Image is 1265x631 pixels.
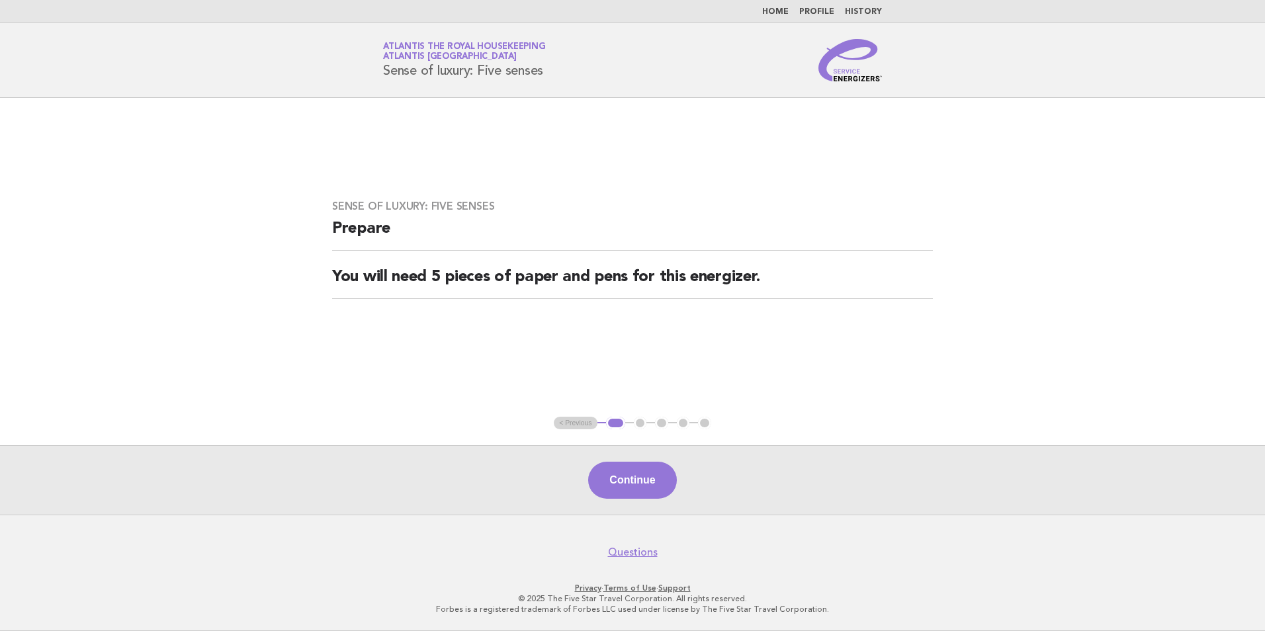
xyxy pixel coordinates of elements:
a: Questions [608,546,658,559]
h3: Sense of luxury: Five senses [332,200,933,213]
span: Atlantis [GEOGRAPHIC_DATA] [383,53,517,62]
button: Continue [588,462,676,499]
p: Forbes is a registered trademark of Forbes LLC used under license by The Five Star Travel Corpora... [228,604,1037,614]
h2: Prepare [332,218,933,251]
button: 1 [606,417,625,430]
a: Terms of Use [603,583,656,593]
p: · · [228,583,1037,593]
h1: Sense of luxury: Five senses [383,43,545,77]
h2: You will need 5 pieces of paper and pens for this energizer. [332,267,933,299]
a: History [845,8,882,16]
img: Service Energizers [818,39,882,81]
a: Home [762,8,789,16]
a: Support [658,583,691,593]
a: Privacy [575,583,601,593]
a: Profile [799,8,834,16]
a: Atlantis the Royal HousekeepingAtlantis [GEOGRAPHIC_DATA] [383,42,545,61]
p: © 2025 The Five Star Travel Corporation. All rights reserved. [228,593,1037,604]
